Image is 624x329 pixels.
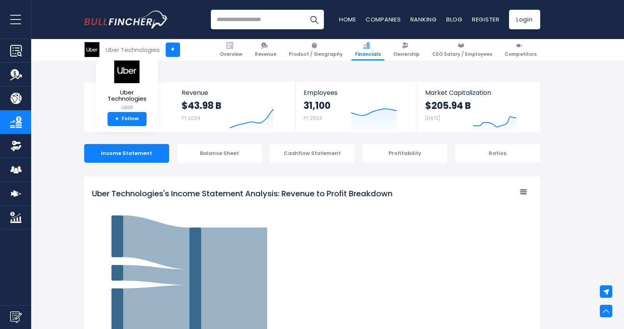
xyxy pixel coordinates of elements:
[455,144,540,163] div: Ratios
[102,89,152,102] span: Uber Technologies
[362,144,447,163] div: Profitability
[251,39,280,60] a: Revenue
[84,11,168,28] img: Bullfincher logo
[425,100,471,112] strong: $205.94 B
[505,51,537,57] span: Competitors
[177,144,262,163] div: Balance Sheet
[182,89,288,96] span: Revenue
[446,15,463,23] a: Blog
[352,39,384,60] a: Financials
[270,144,355,163] div: Cashflow Statement
[509,10,540,29] a: Login
[289,51,343,57] span: Product / Geography
[304,115,322,121] small: FY 2024
[92,188,392,199] tspan: Uber Technologies's Income Statement Analysis: Revenue to Profit Breakdown
[108,112,147,126] a: +Follow
[84,11,168,28] a: Go to homepage
[85,42,99,57] img: UBER logo
[355,51,381,57] span: Financials
[304,10,324,29] button: Search
[84,144,169,163] div: Income Statement
[115,116,119,123] strong: +
[432,51,492,57] span: CEO Salary / Employees
[425,115,440,121] small: [DATE]
[255,51,276,57] span: Revenue
[339,15,356,23] a: Home
[425,89,531,96] span: Market Capitalization
[102,57,152,112] a: Uber Technologies UBER
[501,39,540,60] a: Competitors
[410,15,437,23] a: Ranking
[393,51,420,57] span: Ownership
[10,140,22,152] img: Ownership
[182,100,221,112] strong: $43.98 B
[285,39,346,60] a: Product / Geography
[390,39,423,60] a: Ownership
[304,100,331,112] strong: 31,100
[166,43,180,57] a: +
[174,82,296,132] a: Revenue $43.98 B FY 2024
[113,57,141,84] img: UBER logo
[296,82,417,132] a: Employees 31,100 FY 2024
[304,89,409,96] span: Employees
[417,82,539,132] a: Market Capitalization $205.94 B [DATE]
[472,15,500,23] a: Register
[182,115,200,121] small: FY 2024
[220,51,242,57] span: Overview
[429,39,496,60] a: CEO Salary / Employees
[106,45,160,54] div: Uber Technologies
[102,104,152,111] small: UBER
[366,15,401,23] a: Companies
[216,39,246,60] a: Overview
